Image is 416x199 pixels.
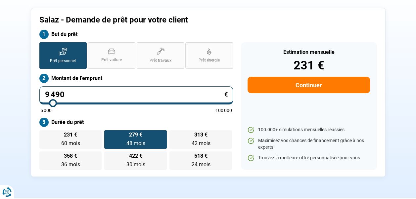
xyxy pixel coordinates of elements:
span: Prêt voiture [101,57,122,63]
div: Estimation mensuelle [248,50,370,55]
li: 100.000+ simulations mensuelles réussies [248,127,370,133]
span: 24 mois [191,161,210,168]
span: 231 € [64,132,77,138]
li: Trouvez la meilleure offre personnalisée pour vous [248,155,370,161]
span: 60 mois [61,140,80,146]
button: Continuer [248,77,370,93]
span: 100 000 [215,108,232,113]
span: 313 € [194,132,208,138]
label: Montant de l'emprunt [39,74,233,83]
span: 422 € [129,153,142,159]
span: 30 mois [126,161,145,168]
label: But du prêt [39,30,233,39]
label: Durée du prêt [39,118,233,127]
span: 5 000 [40,108,52,113]
span: € [224,92,228,98]
span: Prêt énergie [199,58,220,63]
div: 231 € [248,60,370,71]
span: Prêt travaux [150,58,171,63]
h1: Salaz - Demande de prêt pour votre client [39,15,291,25]
span: 518 € [194,153,208,159]
span: 48 mois [126,140,145,146]
span: Prêt personnel [50,58,76,64]
span: 42 mois [191,140,210,146]
li: Maximisez vos chances de financement grâce à nos experts [248,138,370,150]
span: 358 € [64,153,77,159]
span: 279 € [129,132,142,138]
span: 36 mois [61,161,80,168]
